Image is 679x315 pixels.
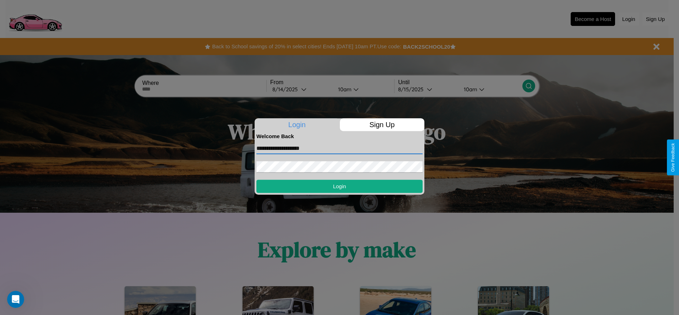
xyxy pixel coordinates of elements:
[256,133,423,139] h4: Welcome Back
[256,180,423,193] button: Login
[670,143,675,172] div: Give Feedback
[255,118,339,131] p: Login
[7,291,24,308] iframe: Intercom live chat
[340,118,425,131] p: Sign Up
